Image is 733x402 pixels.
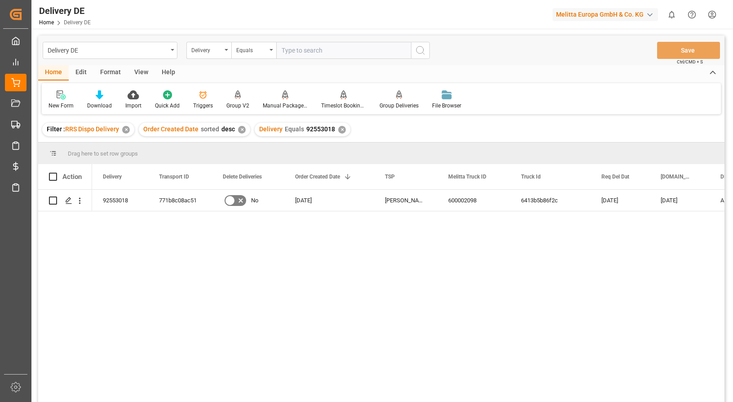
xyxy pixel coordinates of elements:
[223,174,262,180] span: Delete Deliveries
[251,190,258,211] span: No
[321,102,366,110] div: Timeslot Booking Report
[662,4,682,25] button: show 0 new notifications
[263,102,308,110] div: Manual Package TypeDetermination
[125,102,141,110] div: Import
[191,44,222,54] div: Delivery
[103,174,122,180] span: Delivery
[510,190,591,211] div: 6413b5b86f2c
[657,42,720,59] button: Save
[186,42,231,59] button: open menu
[276,42,411,59] input: Type to search
[155,102,180,110] div: Quick Add
[259,125,283,133] span: Delivery
[552,8,658,21] div: Melitta Europa GmbH & Co. KG
[48,44,168,55] div: Delivery DE
[238,126,246,134] div: ✕
[650,190,710,211] div: [DATE]
[432,102,461,110] div: File Browser
[62,173,82,181] div: Action
[295,174,340,180] span: Order Created Date
[39,19,54,26] a: Home
[38,65,69,80] div: Home
[236,44,267,54] div: Equals
[306,125,335,133] span: 92553018
[221,125,235,133] span: desc
[143,125,199,133] span: Order Created Date
[521,174,541,180] span: Truck Id
[284,190,374,211] div: [DATE]
[437,190,510,211] div: 600002098
[193,102,213,110] div: Triggers
[201,125,219,133] span: sorted
[159,174,189,180] span: Transport ID
[38,190,92,211] div: Press SPACE to select this row.
[338,126,346,134] div: ✕
[677,58,703,65] span: Ctrl/CMD + S
[148,190,212,211] div: 771b8c08ac51
[285,125,304,133] span: Equals
[552,6,662,23] button: Melitta Europa GmbH & Co. KG
[49,102,74,110] div: New Form
[39,4,91,18] div: Delivery DE
[93,65,128,80] div: Format
[661,174,691,180] span: [DOMAIN_NAME] Dat
[92,190,148,211] div: 92553018
[47,125,65,133] span: Filter :
[65,125,119,133] span: RRS Dispo Delivery
[374,190,437,211] div: [PERSON_NAME] BENELUX
[385,174,395,180] span: TSP
[448,174,486,180] span: Melitta Truck ID
[591,190,650,211] div: [DATE]
[411,42,430,59] button: search button
[128,65,155,80] div: View
[682,4,702,25] button: Help Center
[231,42,276,59] button: open menu
[87,102,112,110] div: Download
[601,174,629,180] span: Req Del Dat
[43,42,177,59] button: open menu
[380,102,419,110] div: Group Deliveries
[226,102,249,110] div: Group V2
[69,65,93,80] div: Edit
[68,150,138,157] span: Drag here to set row groups
[155,65,182,80] div: Help
[122,126,130,134] div: ✕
